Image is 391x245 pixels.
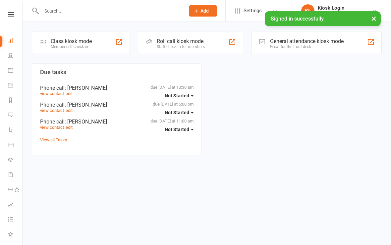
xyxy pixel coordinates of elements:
[157,44,205,49] div: Staff check-in for members
[51,44,92,49] div: Member self check-in
[40,137,67,142] a: View all Tasks
[8,64,23,78] a: Calendar
[165,93,189,98] span: Not Started
[189,5,217,17] button: Add
[40,69,194,75] h3: Due tasks
[8,227,23,242] a: What's New
[66,91,73,96] a: edit
[271,16,325,22] span: Signed in successfully.
[8,138,23,153] a: Product Sales
[8,93,23,108] a: Reports
[40,108,64,113] a: view contact
[8,198,23,213] a: Assessments
[65,119,107,125] span: : [PERSON_NAME]
[40,91,64,96] a: view contact
[301,4,314,18] div: KL
[8,34,23,49] a: Dashboard
[270,44,344,49] div: Great for the front desk
[165,127,189,132] span: Not Started
[8,49,23,64] a: People
[66,125,73,130] a: edit
[39,6,180,16] input: Search...
[165,110,189,115] span: Not Started
[66,108,73,113] a: edit
[270,38,344,44] div: General attendance kiosk mode
[40,119,194,125] div: Phone call
[65,102,107,108] span: : [PERSON_NAME]
[157,38,205,44] div: Roll call kiosk mode
[165,107,194,119] button: Not Started
[165,90,194,102] button: Not Started
[40,102,194,108] div: Phone call
[65,85,107,91] span: : [PERSON_NAME]
[318,11,351,17] div: Kumite Jiu Jitsu
[244,3,262,18] span: Settings
[318,5,351,11] div: Kiosk Login
[40,125,64,130] a: view contact
[368,11,380,25] button: ×
[165,123,194,135] button: Not Started
[200,8,209,14] span: Add
[51,38,92,44] div: Class kiosk mode
[40,85,194,91] div: Phone call
[8,78,23,93] a: Payments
